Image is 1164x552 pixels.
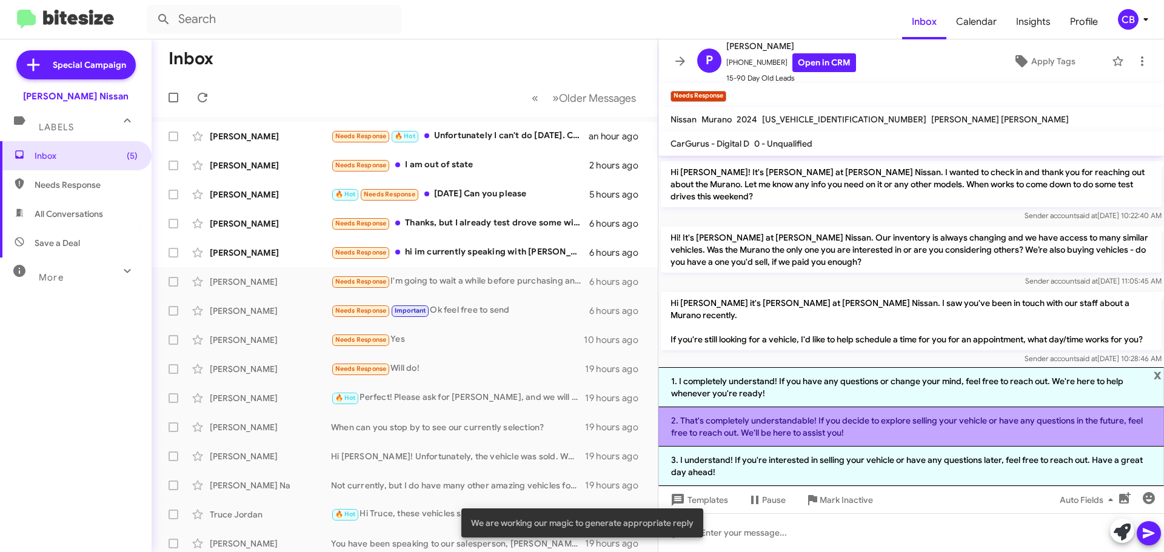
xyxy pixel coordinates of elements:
a: Open in CRM [792,53,856,72]
div: Unfortunately I can't do [DATE]. Can you do [DATE] in the afternoon? [331,129,589,143]
div: I'm going to wait a while before purchasing anything right now. Thanks [331,274,589,288]
span: Needs Response [335,365,387,373]
div: 2 hours ago [589,159,648,171]
span: All Conversations [35,208,103,220]
div: [PERSON_NAME] [210,159,331,171]
span: said at [1076,354,1097,363]
div: [PERSON_NAME] [210,334,331,346]
span: Needs Response [335,248,387,256]
span: Needs Response [335,132,387,140]
span: Needs Response [335,278,387,285]
li: 2. That's completely understandable! If you decide to explore selling your vehicle or have any qu... [658,407,1164,447]
a: Insights [1006,4,1060,39]
span: Needs Response [335,219,387,227]
span: Sender account [DATE] 10:28:46 AM [1025,354,1162,363]
div: When can you stop by to see our currently selection? [331,421,585,433]
div: 19 hours ago [585,392,648,404]
span: Needs Response [35,179,138,191]
div: hi im currently speaking with [PERSON_NAME] on the vehicle [331,245,589,259]
button: Templates [658,489,738,511]
div: You have been speaking to our salesperson, [PERSON_NAME]! You can reach him at [PHONE_NUMBER], we... [331,537,585,550]
div: 19 hours ago [585,479,648,491]
div: [PERSON_NAME] [210,247,331,259]
span: said at [1076,211,1097,220]
small: Needs Response [671,91,726,102]
a: Calendar [946,4,1006,39]
span: said at [1077,276,1098,285]
span: [PHONE_NUMBER] [726,53,856,72]
span: » [552,90,559,105]
div: [DATE] Can you please [331,187,589,201]
span: 0 - Unqualified [754,138,812,149]
a: Inbox [902,4,946,39]
div: Ok feel free to send [331,304,589,318]
span: [US_VEHICLE_IDENTIFICATION_NUMBER] [762,114,926,125]
button: Next [545,85,643,110]
span: Needs Response [335,307,387,314]
div: 6 hours ago [589,247,648,259]
div: 19 hours ago [585,363,648,375]
nav: Page navigation example [525,85,643,110]
div: Yes [331,333,584,347]
span: More [39,272,64,283]
span: Save a Deal [35,237,80,249]
div: Hi [PERSON_NAME]! Unfortunately, the vehicle was sold. We do still have many aggressively priced ... [331,450,585,462]
span: [PERSON_NAME] [726,39,856,53]
span: Needs Response [364,190,415,198]
span: Mark Inactive [820,489,873,511]
button: Previous [524,85,546,110]
span: 15-90 Day Old Leads [726,72,856,84]
div: 19 hours ago [585,421,648,433]
div: I am out of state [331,158,589,172]
span: We are working our magic to generate appropriate reply [471,517,694,529]
span: [PERSON_NAME] [PERSON_NAME] [931,114,1069,125]
div: [PERSON_NAME] [210,450,331,462]
span: 🔥 Hot [335,190,356,198]
button: Apply Tags [982,50,1106,72]
button: CB [1108,9,1151,30]
div: [PERSON_NAME] [210,363,331,375]
div: Perfect! Please ask for [PERSON_NAME], and we will help you out! [331,391,585,405]
span: x [1154,367,1162,382]
span: 🔥 Hot [335,510,356,518]
div: an hour ago [589,130,648,142]
span: 🔥 Hot [335,394,356,402]
div: 6 hours ago [589,305,648,317]
li: 3. I understand! If you're interested in selling your vehicle or have any questions later, feel f... [658,447,1164,486]
div: [PERSON_NAME] [210,392,331,404]
span: Nissan [671,114,697,125]
span: Older Messages [559,91,636,105]
span: Sender account [DATE] 11:05:45 AM [1025,276,1162,285]
span: Sender account [DATE] 10:22:40 AM [1025,211,1162,220]
div: [PERSON_NAME] [210,537,331,550]
button: Mark Inactive [795,489,883,511]
div: Will do! [331,362,585,376]
span: Templates [668,489,728,511]
div: 10 hours ago [584,334,648,346]
div: [PERSON_NAME] Na [210,479,331,491]
p: Hi [PERSON_NAME]! It's [PERSON_NAME] at [PERSON_NAME] Nissan. I wanted to check in and thank you ... [661,161,1162,207]
span: 2024 [737,114,757,125]
span: 🔥 Hot [395,132,415,140]
div: Truce Jordan [210,508,331,520]
div: [PERSON_NAME] [210,276,331,288]
div: [PERSON_NAME] [210,218,331,230]
div: [PERSON_NAME] [210,305,331,317]
div: 6 hours ago [589,218,648,230]
span: « [532,90,538,105]
div: Not currently, but I do have many other amazing vehicles for you to look at! When can you stop by... [331,479,585,491]
span: Labels [39,122,74,133]
div: [PERSON_NAME] Nissan [23,90,129,102]
a: Special Campaign [16,50,136,79]
span: Auto Fields [1060,489,1118,511]
span: Apply Tags [1031,50,1075,72]
h1: Inbox [169,49,213,68]
span: CarGurus - Digital D [671,138,749,149]
div: [PERSON_NAME] [210,421,331,433]
li: 1. I completely understand! If you have any questions or change your mind, feel free to reach out... [658,367,1164,407]
span: Murano [701,114,732,125]
span: Pause [762,489,786,511]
